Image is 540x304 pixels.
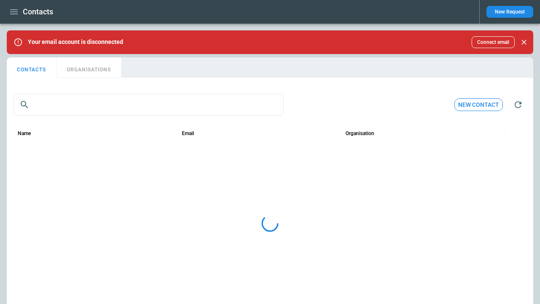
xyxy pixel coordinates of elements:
[7,57,57,78] button: CONTACTS
[18,130,31,136] div: Name
[472,36,515,48] button: Connect email
[23,7,53,17] h1: Contacts
[454,98,503,111] button: New contact
[518,36,530,48] button: Close
[518,33,530,52] div: dismiss
[28,38,123,46] p: Your email account is disconnected
[346,130,374,136] div: Organisation
[182,130,194,136] div: Email
[57,57,121,78] button: ORGANISATIONS
[486,6,533,18] button: New Request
